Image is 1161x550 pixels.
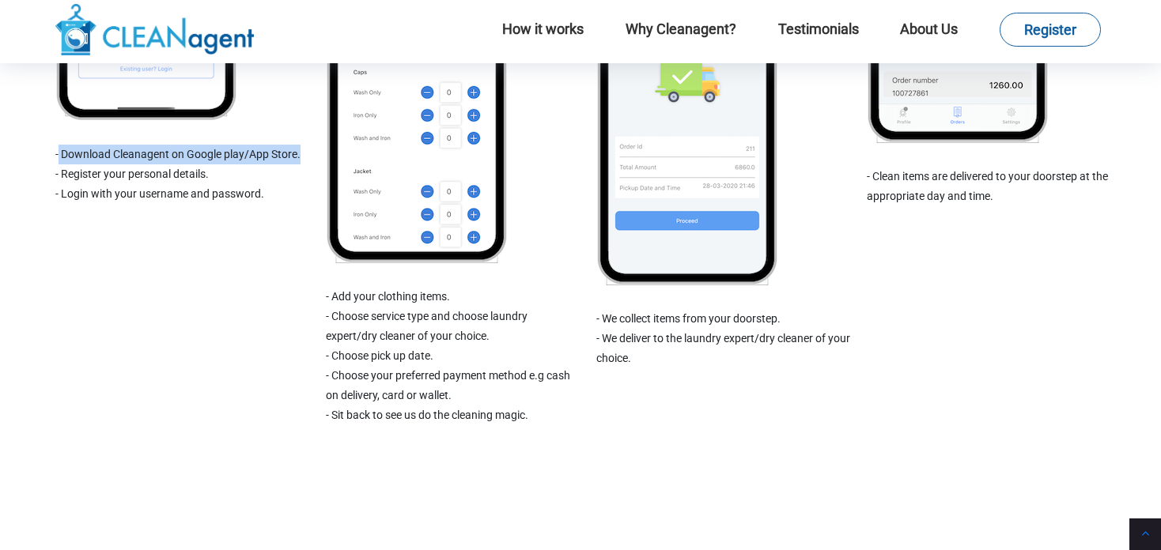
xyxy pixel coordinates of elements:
[900,21,958,37] a: About Us
[326,405,580,425] li: - Sit back to see us do the cleaning magic.
[326,366,580,405] li: - Choose your preferred payment method e.g cash on delivery, card or wallet.
[55,164,310,184] li: - Register your personal details.
[326,287,580,307] li: - Add your clothing items.
[626,21,736,37] a: Why Cleanagent?
[778,21,859,37] a: Testimonials
[55,184,310,204] li: - Login with your username and password.
[326,307,580,346] li: - Choose service type and choose laundry expert/dry cleaner of your choice.
[502,21,584,37] a: How it works
[55,145,310,164] li: - Download Cleanagent on Google play/App Store.
[867,167,1121,206] li: - Clean items are delivered to your doorstep at the appropriate day and time.
[1000,13,1101,47] a: Register
[596,329,851,368] li: - We deliver to the laundry expert/dry cleaner of your choice.
[596,309,851,329] li: - We collect items from your doorstep.
[326,346,580,366] li: - Choose pick up date.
